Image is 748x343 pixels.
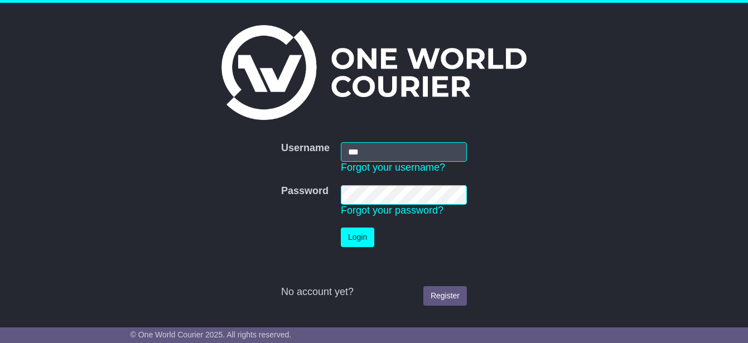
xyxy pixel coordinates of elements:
img: One World [221,25,526,120]
label: Password [281,185,329,197]
div: No account yet? [281,286,467,298]
a: Register [423,286,467,306]
a: Forgot your password? [341,205,443,216]
a: Forgot your username? [341,162,445,173]
button: Login [341,228,374,247]
label: Username [281,142,330,154]
span: © One World Courier 2025. All rights reserved. [131,330,292,339]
